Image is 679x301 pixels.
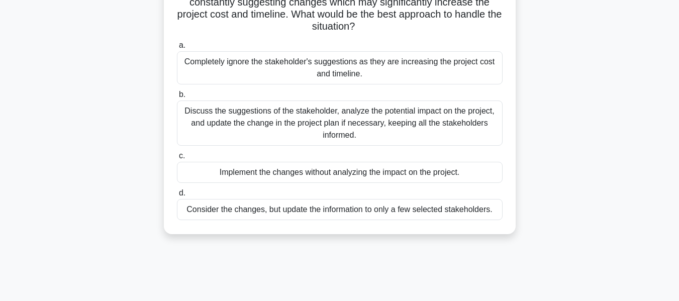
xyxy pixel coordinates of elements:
div: Discuss the suggestions of the stakeholder, analyze the potential impact on the project, and upda... [177,101,503,146]
div: Completely ignore the stakeholder's suggestions as they are increasing the project cost and timel... [177,51,503,84]
span: d. [179,188,185,197]
div: Implement the changes without analyzing the impact on the project. [177,162,503,183]
span: b. [179,90,185,98]
div: Consider the changes, but update the information to only a few selected stakeholders. [177,199,503,220]
span: c. [179,151,185,160]
span: a. [179,41,185,49]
